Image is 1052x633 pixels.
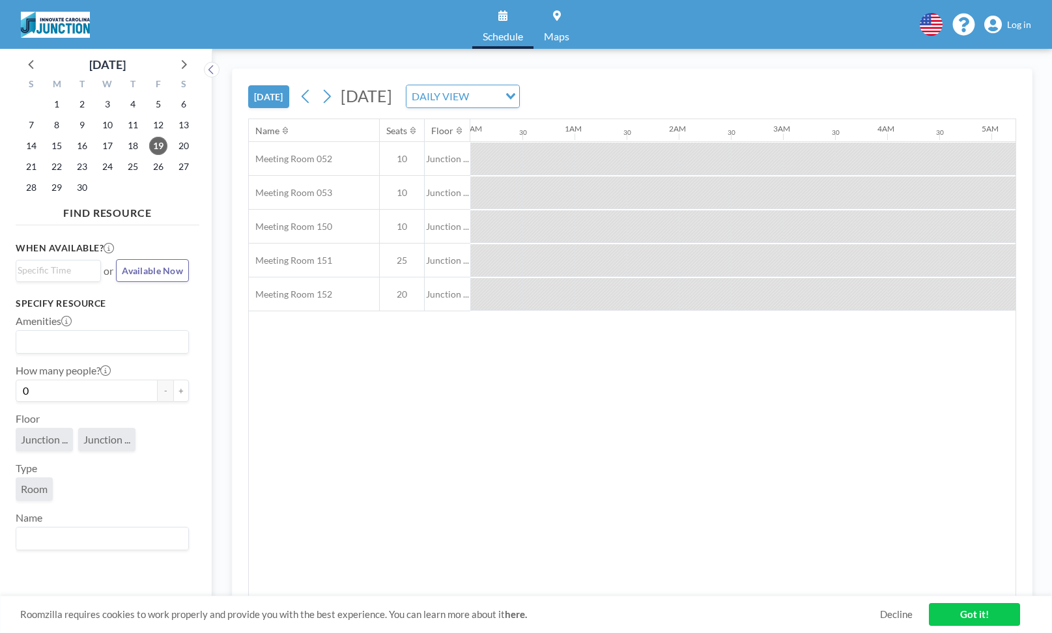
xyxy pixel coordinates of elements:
div: S [171,77,196,94]
span: or [104,264,113,277]
div: 12AM [461,124,482,134]
a: here. [505,608,527,620]
span: Thursday, September 18, 2025 [124,137,142,155]
span: Monday, September 15, 2025 [48,137,66,155]
span: Tuesday, September 9, 2025 [73,116,91,134]
div: W [95,77,121,94]
span: Sunday, September 21, 2025 [22,158,40,176]
span: Friday, September 19, 2025 [149,137,167,155]
span: Meeting Room 150 [249,221,332,232]
input: Search for option [18,530,181,547]
span: Meeting Room 052 [249,153,332,165]
span: Friday, September 12, 2025 [149,116,167,134]
span: Monday, September 29, 2025 [48,178,66,197]
span: Tuesday, September 30, 2025 [73,178,91,197]
div: Search for option [16,260,100,280]
span: Junction ... [83,433,130,446]
span: Thursday, September 11, 2025 [124,116,142,134]
div: T [120,77,145,94]
input: Search for option [473,88,498,105]
input: Search for option [18,263,93,277]
div: 3AM [773,124,790,134]
span: Junction ... [21,433,68,446]
a: Decline [880,608,913,621]
div: T [70,77,95,94]
div: F [145,77,171,94]
span: Schedule [483,31,523,42]
div: S [19,77,44,94]
a: Log in [984,16,1031,34]
span: Meeting Room 151 [249,255,332,266]
div: Search for option [406,85,519,107]
span: Monday, September 8, 2025 [48,116,66,134]
div: Search for option [16,331,188,353]
span: Friday, September 26, 2025 [149,158,167,176]
div: Search for option [16,527,188,550]
div: M [44,77,70,94]
span: Sunday, September 28, 2025 [22,178,40,197]
div: Name [255,125,279,137]
img: organization-logo [21,12,90,38]
span: 10 [380,221,424,232]
label: Amenities [16,315,72,328]
span: Meeting Room 053 [249,187,332,199]
span: Sunday, September 14, 2025 [22,137,40,155]
span: Wednesday, September 24, 2025 [98,158,117,176]
input: Search for option [18,333,181,350]
label: Floor [16,412,40,425]
div: 1AM [565,124,582,134]
span: Junction ... [425,153,470,165]
div: 30 [623,128,631,137]
span: Junction ... [425,288,470,300]
button: Available Now [116,259,189,282]
h4: FIND RESOURCE [16,201,199,219]
div: Seats [386,125,407,137]
span: Junction ... [425,221,470,232]
div: 30 [728,128,735,137]
div: 30 [832,128,840,137]
span: Room [21,483,48,496]
span: Saturday, September 13, 2025 [175,116,193,134]
span: Available Now [122,265,183,276]
div: 30 [519,128,527,137]
span: Log in [1007,19,1031,31]
span: Roomzilla requires cookies to work properly and provide you with the best experience. You can lea... [20,608,880,621]
span: Friday, September 5, 2025 [149,95,167,113]
button: [DATE] [248,85,289,108]
span: Meeting Room 152 [249,288,332,300]
a: Got it! [929,603,1020,626]
span: Wednesday, September 10, 2025 [98,116,117,134]
span: Junction ... [425,187,470,199]
div: 30 [936,128,944,137]
span: Wednesday, September 17, 2025 [98,137,117,155]
span: Tuesday, September 16, 2025 [73,137,91,155]
div: Floor [431,125,453,137]
span: Maps [544,31,569,42]
h3: Specify resource [16,298,189,309]
label: How many people? [16,364,111,377]
span: [DATE] [341,86,392,105]
span: Saturday, September 20, 2025 [175,137,193,155]
span: Saturday, September 6, 2025 [175,95,193,113]
span: Saturday, September 27, 2025 [175,158,193,176]
div: 2AM [669,124,686,134]
span: 10 [380,187,424,199]
label: Name [16,511,42,524]
button: + [173,380,189,402]
label: Type [16,462,37,475]
span: 20 [380,288,424,300]
span: Thursday, September 25, 2025 [124,158,142,176]
span: 25 [380,255,424,266]
span: Monday, September 1, 2025 [48,95,66,113]
button: - [158,380,173,402]
span: Monday, September 22, 2025 [48,158,66,176]
div: [DATE] [89,55,126,74]
span: Wednesday, September 3, 2025 [98,95,117,113]
span: 10 [380,153,424,165]
span: DAILY VIEW [409,88,472,105]
span: Thursday, September 4, 2025 [124,95,142,113]
div: 4AM [877,124,894,134]
span: Tuesday, September 2, 2025 [73,95,91,113]
span: Junction ... [425,255,470,266]
div: 5AM [982,124,999,134]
